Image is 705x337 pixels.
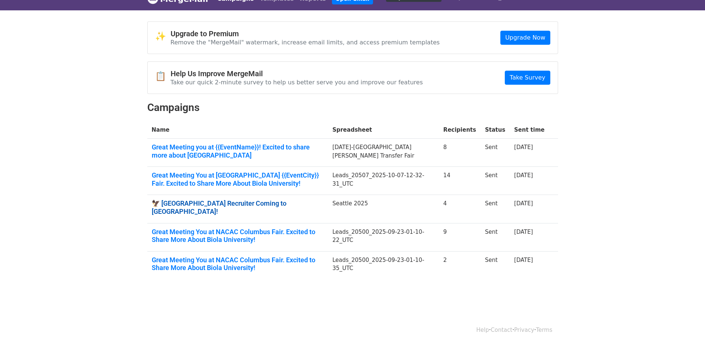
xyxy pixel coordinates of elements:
[328,195,439,223] td: Seattle 2025
[171,38,440,46] p: Remove the "MergeMail" watermark, increase email limits, and access premium templates
[514,172,533,179] a: [DATE]
[476,327,489,333] a: Help
[328,223,439,251] td: Leads_20500_2025-09-23-01-10-22_UTC
[514,257,533,263] a: [DATE]
[514,229,533,235] a: [DATE]
[514,144,533,151] a: [DATE]
[328,251,439,279] td: Leads_20500_2025-09-23-01-10-35_UTC
[155,71,171,82] span: 📋
[152,228,324,244] a: Great Meeting You at NACAC Columbus Fair. Excited to Share More About Biola University!
[439,251,481,279] td: 2
[536,327,552,333] a: Terms
[328,167,439,195] td: Leads_20507_2025-10-07-12-32-31_UTC
[505,71,550,85] a: Take Survey
[152,256,324,272] a: Great Meeting You at NACAC Columbus Fair. Excited to Share More About Biola University!
[668,301,705,337] iframe: Chat Widget
[439,121,481,139] th: Recipients
[480,251,510,279] td: Sent
[480,121,510,139] th: Status
[439,195,481,223] td: 4
[491,327,512,333] a: Contact
[328,121,439,139] th: Spreadsheet
[439,223,481,251] td: 9
[171,29,440,38] h4: Upgrade to Premium
[147,121,328,139] th: Name
[171,69,423,78] h4: Help Us Improve MergeMail
[155,31,171,42] span: ✨
[480,167,510,195] td: Sent
[328,139,439,167] td: [DATE]-[GEOGRAPHIC_DATA][PERSON_NAME] Transfer Fair
[152,199,324,215] a: 🦅 [GEOGRAPHIC_DATA] Recruiter Coming to [GEOGRAPHIC_DATA]!
[439,167,481,195] td: 14
[480,195,510,223] td: Sent
[480,223,510,251] td: Sent
[439,139,481,167] td: 8
[152,143,324,159] a: Great Meeting you at {{EventName}}! Excited to share more about [GEOGRAPHIC_DATA]
[500,31,550,45] a: Upgrade Now
[514,200,533,207] a: [DATE]
[152,171,324,187] a: Great Meeting You at [GEOGRAPHIC_DATA] {{EventCity}} Fair. Excited to Share More About Biola Univ...
[510,121,549,139] th: Sent time
[480,139,510,167] td: Sent
[147,101,558,114] h2: Campaigns
[171,78,423,86] p: Take our quick 2-minute survey to help us better serve you and improve our features
[514,327,534,333] a: Privacy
